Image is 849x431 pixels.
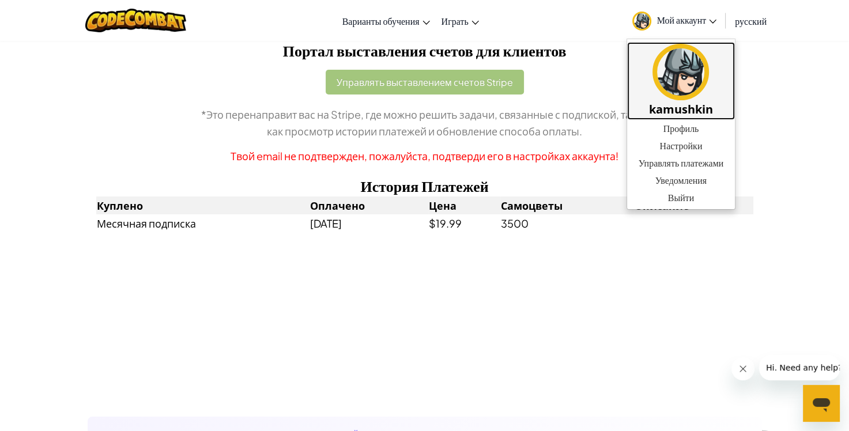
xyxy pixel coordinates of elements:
td: 3500 [500,214,634,232]
a: kamushkin [627,42,735,120]
a: Профиль [627,120,735,137]
a: Управлять платежами [627,154,735,172]
a: Варианты обучения [337,5,436,36]
img: CodeCombat logo [85,9,186,32]
td: Месячная подписка [96,214,310,232]
th: Куплено [96,196,310,214]
th: Оплачено [310,196,428,214]
h5: kamushkin [639,100,724,118]
a: Выйти [627,189,735,206]
h2: Портал выставления счетов для клиентов [96,40,753,61]
img: avatar [632,12,651,31]
th: Цена [428,196,500,214]
span: Hi. Need any help? [7,8,83,17]
th: Самоцветы [500,196,634,214]
a: русский [729,5,772,36]
img: avatar [652,44,709,100]
iframe: Кнопка запуска окна обмена сообщениями [803,385,840,422]
a: Настройки [627,137,735,154]
td: [DATE] [310,214,428,232]
span: русский [735,15,767,27]
a: Уведомления [627,172,735,189]
iframe: Сообщение от компании [759,355,840,380]
td: $19.99 [428,214,500,232]
p: Твой email не подтвержден, пожалуйста, подтверди его в настройках аккаунта! [96,148,753,164]
span: Уведомления [655,173,707,187]
span: Мой аккаунт [657,14,717,26]
span: Варианты обучения [342,15,420,27]
h2: История Платежей [96,176,753,196]
span: Играть [442,15,469,27]
iframe: Закрыть сообщение [731,357,754,380]
p: *Это перенаправит вас на Stripe, где можно решить задачи, связанные с подпиской, такие как просмо... [96,106,753,139]
a: Мой аккаунт [627,2,723,39]
a: Играть [436,5,485,36]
